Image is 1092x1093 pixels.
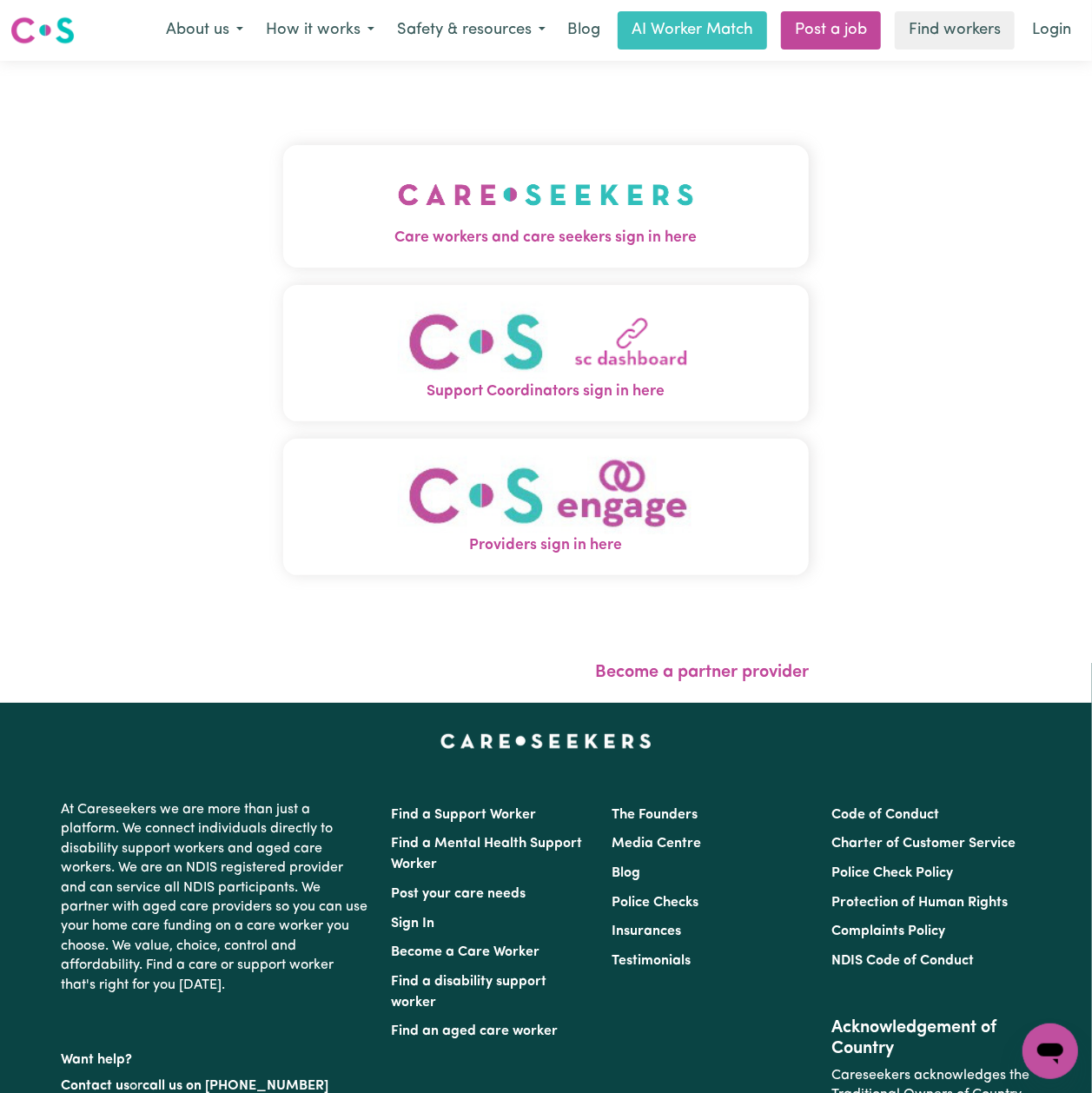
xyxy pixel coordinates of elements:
button: Care workers and care seekers sign in here [283,145,809,267]
a: Testimonials [612,954,691,968]
a: Find a disability support worker [392,975,547,1010]
a: Contact us [62,1079,130,1093]
a: Find workers [895,11,1015,50]
a: Sign In [392,917,435,931]
span: Support Coordinators sign in here [283,381,809,403]
a: Careseekers home page [440,734,652,748]
a: The Founders [612,808,698,822]
a: Careseekers logo [10,10,75,50]
span: Care workers and care seekers sign in here [283,227,809,249]
a: Police Check Policy [831,866,953,880]
span: Providers sign in here [283,534,809,557]
h2: Acknowledgement of Country [831,1017,1030,1059]
a: Media Centre [612,837,701,851]
a: call us on [PHONE_NUMBER] [143,1079,329,1093]
a: Become a partner provider [595,664,809,681]
button: About us [155,12,255,49]
a: Blog [612,866,640,880]
button: Safety & resources [386,12,557,49]
button: How it works [255,12,386,49]
img: Careseekers logo [10,15,75,46]
a: Post your care needs [392,887,526,901]
a: Police Checks [612,896,698,910]
a: Become a Care Worker [392,945,540,959]
a: Login [1022,11,1082,50]
a: Find a Support Worker [392,808,537,822]
a: Complaints Policy [831,924,945,938]
button: Support Coordinators sign in here [283,285,809,421]
a: Find a Mental Health Support Worker [392,837,583,871]
a: Charter of Customer Service [831,837,1016,851]
a: Blog [557,11,611,50]
a: Protection of Human Rights [831,896,1008,910]
a: NDIS Code of Conduct [831,954,974,968]
a: Insurances [612,924,681,938]
p: At Careseekers we are more than just a platform. We connect individuals directly to disability su... [62,793,371,1002]
a: AI Worker Match [618,11,767,50]
a: Find an aged care worker [392,1024,559,1038]
iframe: Button to launch messaging window [1023,1023,1078,1079]
button: Providers sign in here [283,439,809,575]
p: Want help? [62,1043,371,1070]
a: Code of Conduct [831,808,939,822]
a: Post a job [781,11,881,50]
